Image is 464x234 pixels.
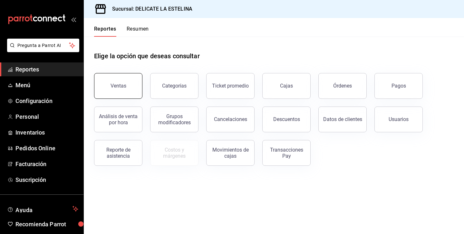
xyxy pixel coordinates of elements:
[15,81,78,89] span: Menú
[206,73,255,99] button: Ticket promedio
[94,51,200,61] h1: Elige la opción que deseas consultar
[374,107,423,132] button: Usuarios
[262,107,311,132] button: Descuentos
[273,116,300,122] div: Descuentos
[206,140,255,166] button: Movimientos de cajas
[212,83,249,89] div: Ticket promedio
[15,144,78,153] span: Pedidos Online
[98,113,138,126] div: Análisis de venta por hora
[374,73,423,99] button: Pagos
[111,83,126,89] div: Ventas
[15,175,78,184] span: Suscripción
[262,73,311,99] a: Cajas
[94,73,142,99] button: Ventas
[318,73,367,99] button: Órdenes
[94,107,142,132] button: Análisis de venta por hora
[98,147,138,159] div: Reporte de asistencia
[214,116,247,122] div: Cancelaciones
[210,147,250,159] div: Movimientos de cajas
[262,140,311,166] button: Transacciones Pay
[17,42,69,49] span: Pregunta a Parrot AI
[127,26,149,37] button: Resumen
[15,160,78,168] span: Facturación
[94,140,142,166] button: Reporte de asistencia
[71,17,76,22] button: open_drawer_menu
[266,147,306,159] div: Transacciones Pay
[150,140,198,166] button: Contrata inventarios para ver este reporte
[280,82,293,90] div: Cajas
[15,112,78,121] span: Personal
[15,220,78,229] span: Recomienda Parrot
[94,26,116,37] button: Reportes
[391,83,406,89] div: Pagos
[323,116,362,122] div: Datos de clientes
[389,116,409,122] div: Usuarios
[154,113,194,126] div: Grupos modificadores
[15,97,78,105] span: Configuración
[94,26,149,37] div: navigation tabs
[150,107,198,132] button: Grupos modificadores
[162,83,187,89] div: Categorías
[107,5,192,13] h3: Sucursal: DELICATE LA ESTELINA
[15,205,70,213] span: Ayuda
[318,107,367,132] button: Datos de clientes
[5,47,79,53] a: Pregunta a Parrot AI
[7,39,79,52] button: Pregunta a Parrot AI
[150,73,198,99] button: Categorías
[333,83,352,89] div: Órdenes
[15,128,78,137] span: Inventarios
[15,65,78,74] span: Reportes
[154,147,194,159] div: Costos y márgenes
[206,107,255,132] button: Cancelaciones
